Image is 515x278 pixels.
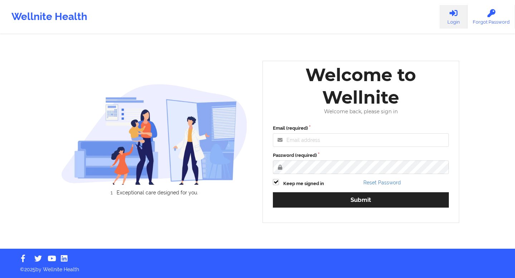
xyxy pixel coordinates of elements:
img: wellnite-auth-hero_200.c722682e.png [61,84,248,185]
div: Welcome back, please sign in [268,109,454,115]
label: Keep me signed in [283,180,324,187]
label: Email (required) [273,125,449,132]
li: Exceptional care designed for you. [67,190,247,195]
p: © 2025 by Wellnite Health [15,261,500,273]
a: Login [440,5,467,29]
a: Forgot Password [467,5,515,29]
div: Welcome to Wellnite [268,64,454,109]
input: Email address [273,133,449,147]
label: Password (required) [273,152,449,159]
a: Reset Password [363,180,401,185]
button: Submit [273,192,449,208]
